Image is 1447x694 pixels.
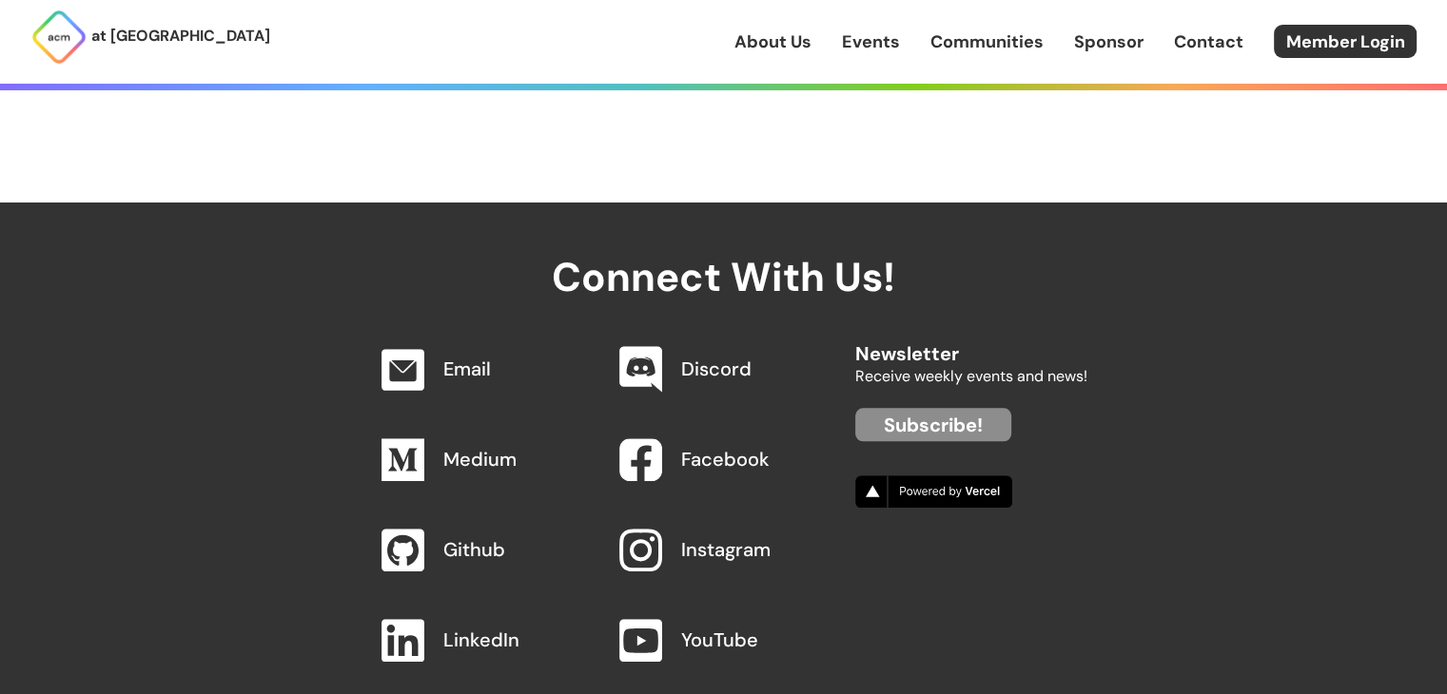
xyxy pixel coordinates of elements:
a: Events [842,29,900,54]
a: Member Login [1274,25,1417,58]
img: Facebook [619,438,662,481]
a: Email [443,357,491,381]
h2: Newsletter [855,324,1087,364]
img: YouTube [619,619,662,662]
a: YouTube [681,627,758,652]
p: Receive weekly events and news! [855,364,1087,389]
a: Facebook [681,447,770,472]
a: Communities [930,29,1044,54]
a: Medium [443,447,517,472]
img: LinkedIn [381,619,424,662]
img: Github [381,529,424,571]
img: Discord [619,346,662,394]
p: at [GEOGRAPHIC_DATA] [91,24,270,48]
a: LinkedIn [443,627,519,652]
a: Github [443,537,505,562]
img: Vercel [855,475,1012,508]
a: at [GEOGRAPHIC_DATA] [30,9,270,66]
img: Medium [381,438,424,481]
a: Subscribe! [855,408,1011,441]
img: Instagram [619,529,662,571]
h2: Connect With Us! [361,202,1087,299]
img: ACM Logo [30,9,88,66]
a: Instagram [681,537,771,562]
a: Sponsor [1074,29,1144,54]
a: Contact [1174,29,1243,54]
img: Email [381,349,424,391]
a: Discord [681,357,752,381]
a: About Us [734,29,811,54]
